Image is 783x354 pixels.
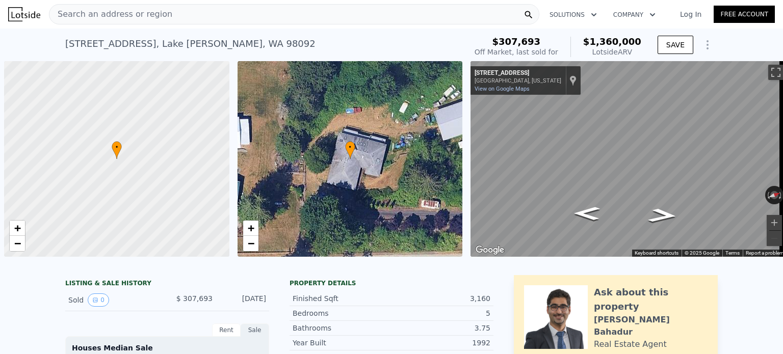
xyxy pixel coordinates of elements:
a: Show location on map [569,75,577,86]
button: Zoom in [767,215,782,230]
a: Zoom out [243,236,258,251]
a: Zoom in [10,221,25,236]
span: © 2025 Google [685,250,719,256]
a: Free Account [714,6,775,23]
button: SAVE [658,36,693,54]
span: + [247,222,254,234]
span: $307,693 [492,36,541,47]
div: • [345,141,355,159]
div: Lotside ARV [583,47,641,57]
button: View historical data [88,293,109,307]
a: View on Google Maps [475,86,530,92]
div: [STREET_ADDRESS] , Lake [PERSON_NAME] , WA 98092 [65,37,316,51]
span: • [112,143,122,152]
a: Terms [725,250,740,256]
div: 3,160 [391,293,490,304]
div: Year Built [293,338,391,348]
button: Zoom out [767,231,782,246]
span: • [345,143,355,152]
span: − [247,237,254,250]
div: Rent [212,323,241,337]
div: Real Estate Agent [594,338,667,350]
a: Zoom out [10,236,25,251]
div: LISTING & SALE HISTORY [65,279,269,289]
button: Solutions [541,6,605,24]
span: + [14,222,21,234]
div: Houses Median Sale [72,343,263,353]
div: Finished Sqft [293,293,391,304]
button: Company [605,6,664,24]
div: Sale [241,323,269,337]
div: • [112,141,122,159]
div: 1992 [391,338,490,348]
div: [PERSON_NAME] Bahadur [594,314,708,338]
div: Ask about this property [594,285,708,314]
path: Go Southwest, 147th Ave SE [563,204,611,224]
div: [DATE] [221,293,266,307]
img: Lotside [8,7,40,21]
div: Sold [68,293,159,307]
div: [GEOGRAPHIC_DATA], [US_STATE] [475,77,561,84]
div: Off Market, last sold for [475,47,558,57]
div: [STREET_ADDRESS] [475,69,561,77]
a: Zoom in [243,221,258,236]
img: Google [473,243,507,257]
span: Search an address or region [49,8,172,20]
span: $ 307,693 [176,294,213,303]
a: Log In [668,9,714,19]
path: Go Northeast, 147th Ave SE [636,205,690,226]
button: Keyboard shortcuts [635,250,678,257]
a: Open this area in Google Maps (opens a new window) [473,243,507,257]
div: 3.75 [391,323,490,333]
button: Rotate counterclockwise [765,186,771,204]
span: − [14,237,21,250]
div: Property details [290,279,493,287]
button: Show Options [697,35,718,55]
div: 5 [391,308,490,318]
div: Bathrooms [293,323,391,333]
span: $1,360,000 [583,36,641,47]
div: Bedrooms [293,308,391,318]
